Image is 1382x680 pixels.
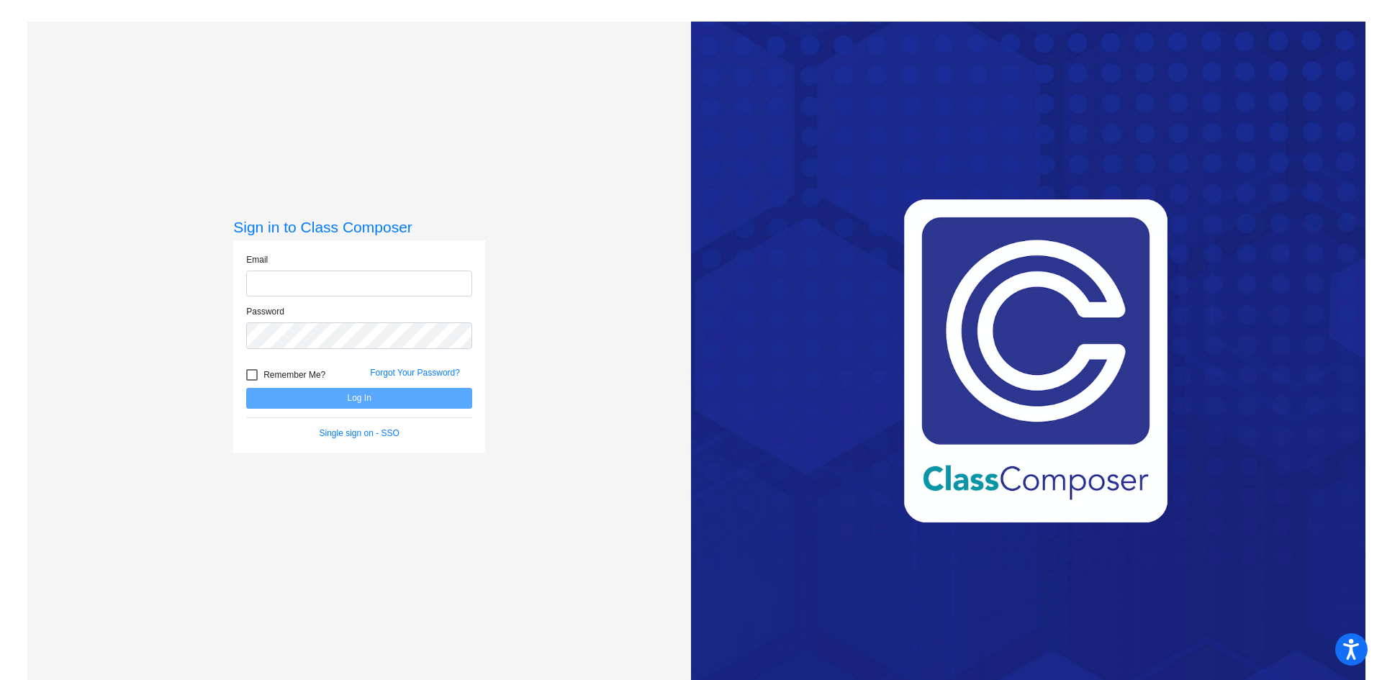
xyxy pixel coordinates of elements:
span: Remember Me? [263,366,325,384]
a: Forgot Your Password? [370,368,460,378]
button: Log In [246,388,472,409]
label: Password [246,305,284,318]
h3: Sign in to Class Composer [233,218,485,236]
label: Email [246,253,268,266]
a: Single sign on - SSO [320,428,399,438]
